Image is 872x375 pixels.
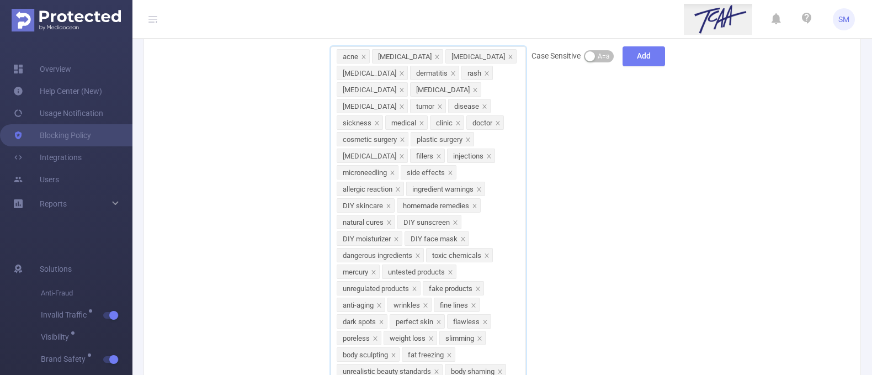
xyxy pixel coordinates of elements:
li: untested products [382,265,456,279]
div: dermatitis [416,66,448,81]
div: DIY skincare [343,199,383,213]
li: cancer [337,99,408,113]
li: weight loss [384,331,437,345]
img: Protected Media [12,9,121,31]
a: Overview [13,58,71,80]
div: [MEDICAL_DATA] [343,149,396,163]
li: allergic reaction [337,182,404,196]
li: plastic surgery [411,132,474,146]
li: dermatitis [410,66,459,80]
li: perfect skin [390,314,445,329]
div: mercury [343,265,368,279]
i: icon: close [415,253,421,260]
div: rash [467,66,481,81]
a: Users [13,168,59,191]
li: skin condition [410,82,481,97]
div: fat freezing [408,348,444,362]
div: perfect skin [396,315,433,329]
span: Brand Safety [41,355,89,363]
span: SM [838,8,849,30]
div: Case Sensitive [531,45,617,67]
i: icon: close [399,71,405,77]
div: flawless [453,315,480,329]
li: fillers [410,149,445,163]
a: Help Center (New) [13,80,102,102]
li: slimming [439,331,486,345]
a: Usage Notification [13,102,103,124]
i: icon: close [379,319,384,326]
a: Reports [40,193,67,215]
div: untested products [388,265,445,279]
i: icon: close [399,104,405,110]
div: fake products [429,282,472,296]
div: medical [391,116,416,130]
div: homemade remedies [403,199,469,213]
div: slimming [445,331,474,346]
i: icon: close [419,120,424,127]
div: natural cures [343,215,384,230]
i: icon: close [395,187,401,193]
div: acne [343,50,358,64]
li: dark spots [337,314,387,329]
li: side effects [401,165,456,179]
div: plastic surgery [417,133,462,147]
li: medical [385,115,428,130]
div: [MEDICAL_DATA] [343,83,396,97]
li: microneedling [337,165,398,179]
li: mercury [337,265,380,279]
li: body sculpting [337,347,400,362]
li: unregulated products [337,281,421,295]
i: icon: close [371,270,376,276]
div: DIY face mask [411,232,458,246]
i: icon: close [460,236,466,243]
div: DIY sunscreen [403,215,450,230]
li: disease [448,99,491,113]
li: natural cures [337,215,395,229]
i: icon: close [436,319,442,326]
i: icon: close [482,319,488,326]
li: fat freezing [402,347,455,362]
i: icon: close [482,104,487,110]
span: Invalid Traffic [41,311,91,319]
li: clinic [430,115,464,130]
div: allergic reaction [343,182,392,197]
div: [MEDICAL_DATA] [343,66,396,81]
li: homemade remedies [397,198,481,213]
i: icon: close [448,270,453,276]
div: sickness [343,116,371,130]
li: anti-aging [337,298,385,312]
div: toxic chemicals [432,249,481,263]
div: disease [454,99,479,114]
li: poreless [337,331,381,345]
li: dangerous ingredients [337,248,424,262]
li: eczema [445,49,517,64]
div: microneedling [343,166,387,180]
i: icon: close [376,303,382,309]
li: fine lines [434,298,480,312]
i: icon: close [484,253,490,260]
li: DIY moisturizer [337,231,402,246]
i: icon: close [412,286,417,293]
div: side effects [407,166,445,180]
i: icon: close [455,120,461,127]
i: icon: close [476,187,482,193]
i: icon: close [399,87,405,94]
li: botox [337,149,408,163]
span: A=a [598,51,610,62]
li: DIY skincare [337,198,395,213]
i: icon: close [390,170,395,177]
i: icon: close [472,87,478,94]
div: body sculpting [343,348,388,362]
div: unregulated products [343,282,409,296]
i: icon: close [465,137,471,144]
i: icon: close [394,236,399,243]
i: icon: close [423,303,428,309]
i: icon: close [373,336,378,342]
li: wrinkles [387,298,432,312]
i: icon: close [400,137,405,144]
div: [MEDICAL_DATA] [416,83,470,97]
div: [MEDICAL_DATA] [451,50,505,64]
li: hives [337,82,408,97]
li: tumor [410,99,446,113]
i: icon: close [386,203,391,210]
